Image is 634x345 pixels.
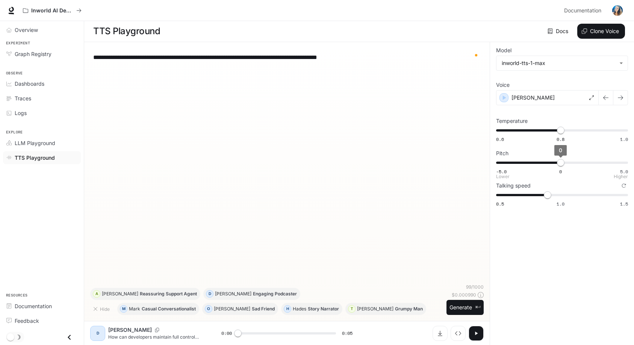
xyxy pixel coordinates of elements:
button: All workspaces [20,3,85,18]
span: Dashboards [15,80,44,88]
div: D [92,327,104,339]
p: [PERSON_NAME] [215,292,251,296]
p: [PERSON_NAME] [357,307,393,311]
p: Temperature [496,118,528,124]
p: Lower [496,174,510,179]
p: Talking speed [496,183,531,188]
span: 0 [559,168,562,175]
p: Story Narrator [308,307,339,311]
span: Graph Registry [15,50,51,58]
div: O [205,303,212,315]
p: Mark [129,307,140,311]
div: A [93,288,100,300]
span: Logs [15,109,27,117]
div: D [206,288,213,300]
a: Graph Registry [3,47,81,61]
button: Download audio [433,326,448,341]
span: 5.0 [620,168,628,175]
button: Hide [90,303,114,315]
p: Reassuring Support Agent [140,292,197,296]
p: Voice [496,82,510,88]
button: T[PERSON_NAME]Grumpy Man [345,303,426,315]
p: Grumpy Man [395,307,423,311]
p: Higher [614,174,628,179]
a: Logs [3,106,81,120]
img: User avatar [612,5,623,16]
span: Documentation [15,302,52,310]
button: Reset to default [620,182,628,190]
span: Documentation [564,6,601,15]
button: D[PERSON_NAME]Engaging Podcaster [203,288,300,300]
div: inworld-tts-1-max [496,56,628,70]
button: Generate⌘⏎ [446,300,484,315]
button: Close drawer [61,330,78,345]
span: Dark mode toggle [7,333,14,341]
p: $ 0.000990 [452,292,476,298]
span: 0 [559,147,562,153]
span: Traces [15,94,31,102]
a: Documentation [3,300,81,313]
button: Inspect [451,326,466,341]
p: ⌘⏎ [475,305,481,310]
p: Model [496,48,511,53]
span: TTS Playground [15,154,55,162]
h1: TTS Playground [93,24,160,39]
p: 99 / 1000 [466,284,484,290]
span: Feedback [15,317,39,325]
a: LLM Playground [3,136,81,150]
button: O[PERSON_NAME]Sad Friend [202,303,278,315]
span: LLM Playground [15,139,55,147]
div: H [284,303,291,315]
a: Overview [3,23,81,36]
span: -5.0 [496,168,507,175]
span: Overview [15,26,38,34]
div: M [120,303,127,315]
p: Hades [293,307,306,311]
p: [PERSON_NAME] [511,94,555,101]
a: Feedback [3,314,81,327]
a: TTS Playground [3,151,81,164]
button: MMarkCasual Conversationalist [117,303,199,315]
p: [PERSON_NAME] [214,307,250,311]
a: Documentation [561,3,607,18]
p: Pitch [496,151,508,156]
p: Casual Conversationalist [142,307,196,311]
span: 0.6 [496,136,504,142]
p: [PERSON_NAME] [108,326,152,334]
span: 0.5 [496,201,504,207]
p: Sad Friend [252,307,275,311]
p: [PERSON_NAME] [102,292,138,296]
p: How can developers maintain full control and flexibility while scaling from 10 to 10 million users? [108,334,203,340]
button: User avatar [610,3,625,18]
p: Engaging Podcaster [253,292,297,296]
button: A[PERSON_NAME]Reassuring Support Agent [90,288,200,300]
p: Inworld AI Demos [31,8,73,14]
button: HHadesStory Narrator [281,303,342,315]
button: Copy Voice ID [152,328,162,332]
span: 0.8 [557,136,564,142]
span: 1.0 [620,136,628,142]
span: 1.5 [620,201,628,207]
a: Dashboards [3,77,81,90]
button: Clone Voice [577,24,625,39]
div: inworld-tts-1-max [502,59,616,67]
span: 1.0 [557,201,564,207]
textarea: To enrich screen reader interactions, please activate Accessibility in Grammarly extension settings [93,53,481,62]
a: Traces [3,92,81,105]
span: 0:00 [221,330,232,337]
div: T [348,303,355,315]
a: Docs [546,24,571,39]
span: 0:05 [342,330,353,337]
